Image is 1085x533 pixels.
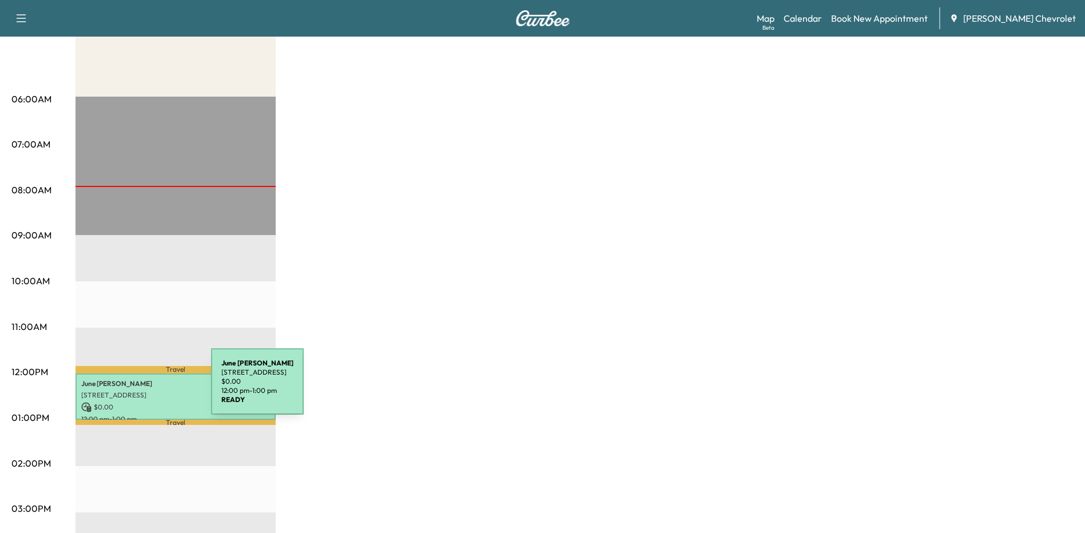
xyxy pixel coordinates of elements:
[81,379,270,388] p: June [PERSON_NAME]
[221,386,293,395] p: 12:00 pm - 1:00 pm
[221,359,293,367] b: June [PERSON_NAME]
[81,415,270,424] p: 12:00 pm - 1:00 pm
[75,420,276,425] p: Travel
[515,10,570,26] img: Curbee Logo
[757,11,774,25] a: MapBeta
[221,395,245,404] b: READY
[831,11,928,25] a: Book New Appointment
[11,456,51,470] p: 02:00PM
[81,391,270,400] p: [STREET_ADDRESS]
[11,411,49,424] p: 01:00PM
[963,11,1076,25] span: [PERSON_NAME] Chevrolet
[221,377,293,386] p: $ 0.00
[81,402,270,412] p: $ 0.00
[762,23,774,32] div: Beta
[784,11,822,25] a: Calendar
[75,366,276,373] p: Travel
[11,183,51,197] p: 08:00AM
[11,365,48,379] p: 12:00PM
[11,274,50,288] p: 10:00AM
[11,228,51,242] p: 09:00AM
[11,502,51,515] p: 03:00PM
[11,92,51,106] p: 06:00AM
[11,137,50,151] p: 07:00AM
[11,320,47,333] p: 11:00AM
[221,368,293,377] p: [STREET_ADDRESS]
